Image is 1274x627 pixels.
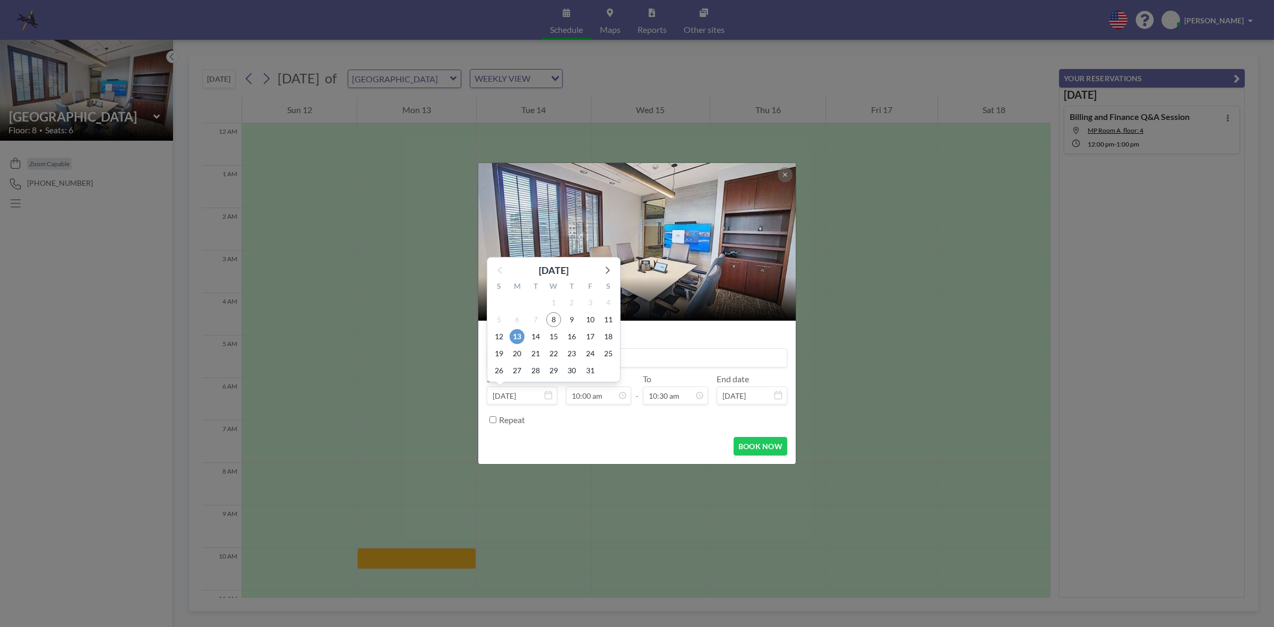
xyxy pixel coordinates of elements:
[635,377,639,401] span: -
[564,295,579,310] span: Thursday, October 2, 2025
[490,280,508,294] div: S
[528,312,543,327] span: Tuesday, October 7, 2025
[527,280,545,294] div: T
[564,312,579,327] span: Thursday, October 9, 2025
[508,280,526,294] div: M
[734,437,787,456] button: BOOK NOW
[546,363,561,378] span: Wednesday, October 29, 2025
[564,346,579,361] span: Thursday, October 23, 2025
[499,415,525,425] label: Repeat
[528,363,543,378] span: Tuesday, October 28, 2025
[528,329,543,344] span: Tuesday, October 14, 2025
[478,122,797,362] img: 537.jpg
[599,280,617,294] div: S
[717,374,749,384] label: End date
[643,374,651,384] label: To
[546,295,561,310] span: Wednesday, October 1, 2025
[564,329,579,344] span: Thursday, October 16, 2025
[583,312,598,327] span: Friday, October 10, 2025
[583,363,598,378] span: Friday, October 31, 2025
[583,295,598,310] span: Friday, October 3, 2025
[601,346,616,361] span: Saturday, October 25, 2025
[510,312,524,327] span: Monday, October 6, 2025
[564,363,579,378] span: Thursday, October 30, 2025
[546,346,561,361] span: Wednesday, October 22, 2025
[539,263,569,278] div: [DATE]
[528,346,543,361] span: Tuesday, October 21, 2025
[601,312,616,327] span: Saturday, October 11, 2025
[581,280,599,294] div: F
[546,329,561,344] span: Wednesday, October 15, 2025
[546,312,561,327] span: Wednesday, October 8, 2025
[583,329,598,344] span: Friday, October 17, 2025
[583,346,598,361] span: Friday, October 24, 2025
[601,295,616,310] span: Saturday, October 4, 2025
[492,312,506,327] span: Sunday, October 5, 2025
[510,346,524,361] span: Monday, October 20, 2025
[545,280,563,294] div: W
[510,363,524,378] span: Monday, October 27, 2025
[492,346,506,361] span: Sunday, October 19, 2025
[492,329,506,344] span: Sunday, October 12, 2025
[487,349,787,367] input: Claire's reservation
[601,329,616,344] span: Saturday, October 18, 2025
[563,280,581,294] div: T
[492,363,506,378] span: Sunday, October 26, 2025
[510,329,524,344] span: Monday, October 13, 2025
[491,286,784,302] h2: [GEOGRAPHIC_DATA]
